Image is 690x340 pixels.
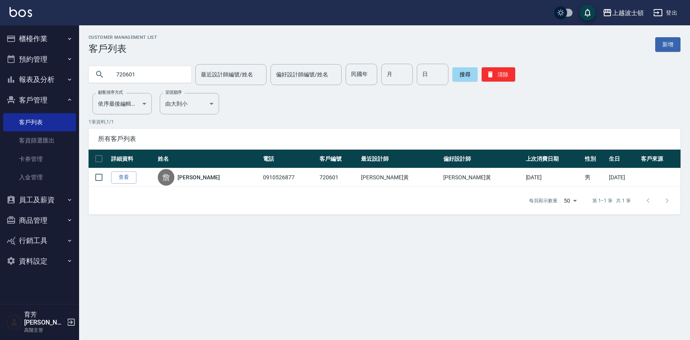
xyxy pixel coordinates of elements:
th: 生日 [607,150,639,168]
input: 搜尋關鍵字 [111,64,185,85]
label: 顧客排序方式 [98,89,123,95]
button: 清除 [482,67,515,82]
div: 詹 [158,169,174,186]
td: [PERSON_NAME]黃 [359,168,441,187]
th: 性別 [583,150,607,168]
button: 登出 [650,6,681,20]
a: 新增 [655,37,681,52]
button: 商品管理 [3,210,76,231]
th: 客戶來源 [639,150,681,168]
button: save [580,5,595,21]
a: 入金管理 [3,168,76,186]
div: 依序最後編輯時間 [93,93,152,114]
th: 偏好設計師 [441,150,524,168]
p: 1 筆資料, 1 / 1 [89,118,681,125]
div: 上越波士頓 [612,8,644,18]
td: 0910526877 [261,168,318,187]
th: 姓名 [156,150,261,168]
button: 預約管理 [3,49,76,70]
th: 上次消費日期 [524,150,583,168]
a: 卡券管理 [3,150,76,168]
p: 第 1–1 筆 共 1 筆 [592,197,631,204]
p: 高階主管 [24,327,64,334]
a: 查看 [111,171,136,184]
p: 每頁顯示數量 [529,197,558,204]
div: 由大到小 [160,93,219,114]
a: 客資篩選匯出 [3,131,76,150]
button: 客戶管理 [3,90,76,110]
button: 行銷工具 [3,230,76,251]
button: 櫃檯作業 [3,28,76,49]
div: 50 [561,190,580,211]
th: 客戶編號 [318,150,359,168]
h5: 育芳[PERSON_NAME] [24,311,64,327]
span: 所有客戶列表 [98,135,671,143]
td: 男 [583,168,607,187]
th: 電話 [261,150,318,168]
button: 員工及薪資 [3,190,76,210]
h3: 客戶列表 [89,43,157,54]
th: 最近設計師 [359,150,441,168]
img: Person [6,314,22,330]
h2: Customer Management List [89,35,157,40]
td: [DATE] [524,168,583,187]
td: 720601 [318,168,359,187]
a: 客戶列表 [3,113,76,131]
button: 搜尋 [452,67,478,82]
img: Logo [9,7,32,17]
button: 上越波士頓 [599,5,647,21]
button: 資料設定 [3,251,76,272]
th: 詳細資料 [109,150,156,168]
td: [PERSON_NAME]黃 [441,168,524,187]
button: 報表及分析 [3,69,76,90]
td: [DATE] [607,168,639,187]
label: 呈現順序 [165,89,182,95]
a: [PERSON_NAME] [178,173,219,181]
